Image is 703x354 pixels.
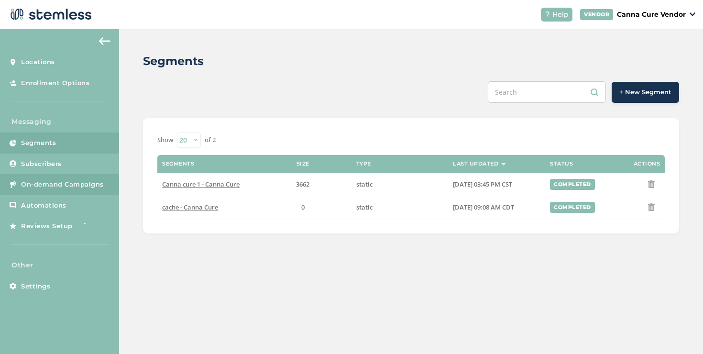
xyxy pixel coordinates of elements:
[501,163,506,166] img: icon-sort-1e1d7615.svg
[21,57,55,67] span: Locations
[550,161,573,167] label: Status
[162,161,194,167] label: Segments
[690,12,695,16] img: icon_down-arrow-small-66adaf34.svg
[162,203,218,211] span: cache - Canna Cure
[21,138,56,148] span: Segments
[612,82,679,103] button: + New Segment
[8,5,92,24] img: logo-dark-0685b13c.svg
[21,159,62,169] span: Subscribers
[162,203,250,211] label: cache - Canna Cure
[488,81,606,103] input: Search
[545,11,550,17] img: icon-help-white-03924b79.svg
[259,180,347,188] label: 3662
[205,135,216,145] label: of 2
[550,202,595,213] div: completed
[356,203,373,211] span: static
[21,201,66,210] span: Automations
[80,217,99,236] img: glitter-stars-b7820f95.gif
[21,180,104,189] span: On-demand Campaigns
[143,53,204,70] h2: Segments
[157,135,173,145] label: Show
[593,155,665,173] th: Actions
[301,203,305,211] span: 0
[580,9,613,20] div: VENDOR
[99,37,110,45] img: icon-arrow-back-accent-c549486e.svg
[356,180,444,188] label: static
[356,203,444,211] label: static
[356,161,371,167] label: Type
[617,10,686,20] p: Canna Cure Vendor
[655,308,703,354] iframe: Chat Widget
[550,179,595,190] div: completed
[259,203,347,211] label: 0
[453,180,540,188] label: 02/06/2025 03:45 PM CST
[453,180,512,188] span: [DATE] 03:45 PM CST
[619,88,671,97] span: + New Segment
[21,221,73,231] span: Reviews Setup
[453,161,498,167] label: Last Updated
[356,180,373,188] span: static
[552,10,569,20] span: Help
[21,78,89,88] span: Enrollment Options
[297,161,309,167] label: Size
[21,282,50,291] span: Settings
[296,180,309,188] span: 3662
[453,203,514,211] span: [DATE] 09:08 AM CDT
[162,180,240,188] span: Canna cure 1 - Canna Cure
[162,180,250,188] label: Canna cure 1 - Canna Cure
[453,203,540,211] label: 03/26/2025 09:08 AM CDT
